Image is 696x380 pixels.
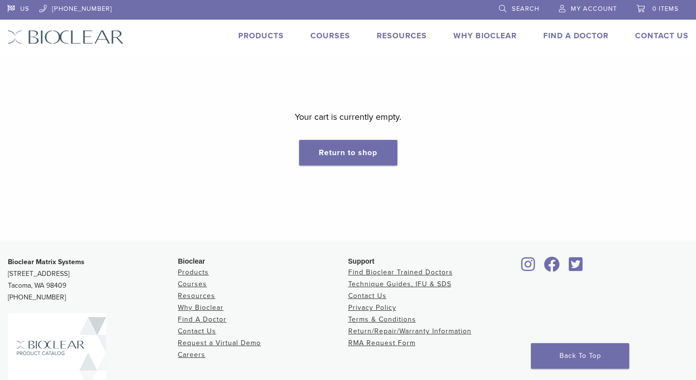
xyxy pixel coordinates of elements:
[178,339,261,347] a: Request a Virtual Demo
[348,280,451,288] a: Technique Guides, IFU & SDS
[348,315,416,324] a: Terms & Conditions
[348,339,416,347] a: RMA Request Form
[635,31,689,41] a: Contact Us
[7,30,124,44] img: Bioclear
[518,263,539,272] a: Bioclear
[348,292,387,300] a: Contact Us
[178,292,215,300] a: Resources
[377,31,427,41] a: Resources
[543,31,609,41] a: Find A Doctor
[178,315,226,324] a: Find A Doctor
[348,268,453,276] a: Find Bioclear Trained Doctors
[178,303,223,312] a: Why Bioclear
[541,263,563,272] a: Bioclear
[8,256,178,303] p: [STREET_ADDRESS] Tacoma, WA 98409 [PHONE_NUMBER]
[178,280,207,288] a: Courses
[8,258,84,266] strong: Bioclear Matrix Systems
[453,31,517,41] a: Why Bioclear
[348,303,396,312] a: Privacy Policy
[348,327,472,335] a: Return/Repair/Warranty Information
[348,257,375,265] span: Support
[565,263,586,272] a: Bioclear
[295,109,401,124] p: Your cart is currently empty.
[310,31,350,41] a: Courses
[652,5,679,13] span: 0 items
[238,31,284,41] a: Products
[178,268,209,276] a: Products
[299,140,397,165] a: Return to shop
[571,5,617,13] span: My Account
[512,5,539,13] span: Search
[178,351,205,359] a: Careers
[178,257,205,265] span: Bioclear
[178,327,216,335] a: Contact Us
[531,343,629,369] a: Back To Top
